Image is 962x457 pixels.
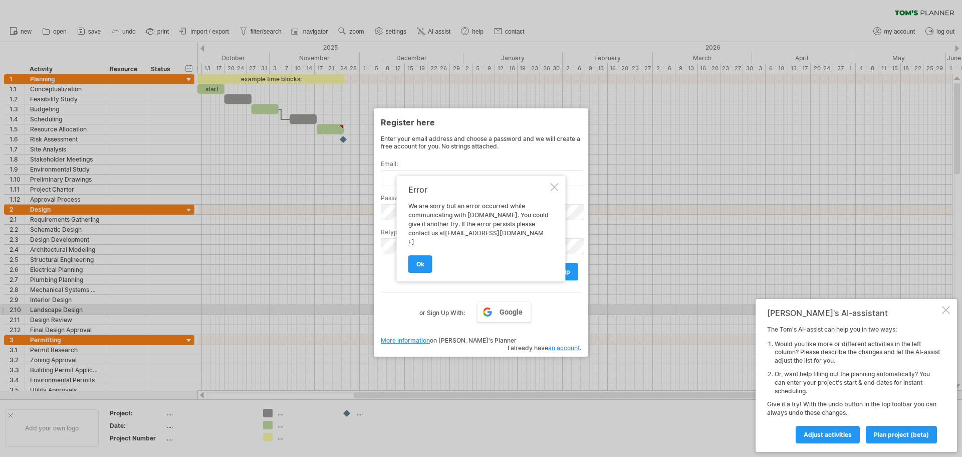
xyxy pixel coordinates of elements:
[381,194,581,202] label: Password:
[548,344,580,352] a: an account
[767,326,940,443] div: The Tom's AI-assist can help you in two ways: Give it a try! With the undo button in the top tool...
[477,301,531,323] a: Google
[775,370,940,395] li: Or, want help filling out the planning automatically? You can enter your project's start & end da...
[796,426,860,443] a: Adjust activities
[874,431,929,438] span: plan project (beta)
[408,185,549,272] div: We are sorry but an error occurred while communicating with [DOMAIN_NAME]. You could give it anot...
[804,431,852,438] span: Adjust activities
[381,337,517,344] span: on [PERSON_NAME]'s Planner
[508,344,581,352] span: I already have .
[767,308,940,318] div: [PERSON_NAME]'s AI-assistant
[408,255,432,273] a: ok
[775,340,940,365] li: Would you like more or different activities in the left column? Please describe the changes and l...
[381,113,581,131] div: Register here
[381,160,581,168] label: Email:
[381,228,581,236] label: Retype password:
[408,185,549,194] div: Error
[408,229,544,246] a: [EMAIL_ADDRESS][DOMAIN_NAME]
[381,337,430,344] a: More information
[419,301,465,319] label: or Sign Up With:
[416,260,424,268] span: ok
[500,308,523,316] span: Google
[866,426,937,443] a: plan project (beta)
[381,135,581,150] div: Enter your email address and choose a password and we will create a free account for you. No stri...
